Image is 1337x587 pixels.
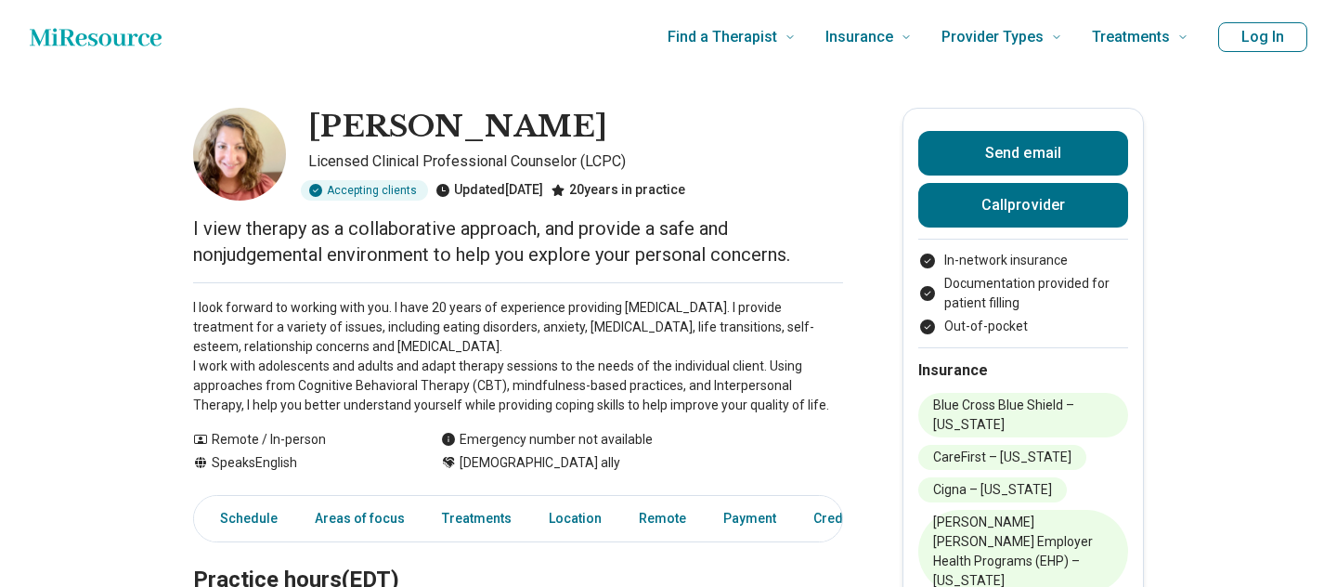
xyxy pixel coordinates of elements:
span: Treatments [1092,24,1170,50]
ul: Payment options [918,251,1128,336]
p: Licensed Clinical Professional Counselor (LCPC) [308,150,843,173]
h1: [PERSON_NAME] [308,108,607,147]
p: I look forward to working with you. I have 20 years of experience providing [MEDICAL_DATA]. I pro... [193,298,843,415]
span: [DEMOGRAPHIC_DATA] ally [460,453,620,473]
div: Emergency number not available [441,430,653,450]
li: Out-of-pocket [918,317,1128,336]
div: 20 years in practice [551,180,685,201]
span: Find a Therapist [668,24,777,50]
a: Areas of focus [304,500,416,538]
h2: Insurance [918,359,1128,382]
button: Send email [918,131,1128,176]
span: Provider Types [941,24,1044,50]
a: Schedule [198,500,289,538]
div: Speaks English [193,453,404,473]
li: Cigna – [US_STATE] [918,477,1067,502]
a: Payment [712,500,787,538]
li: Documentation provided for patient filling [918,274,1128,313]
a: Remote [628,500,697,538]
div: Accepting clients [301,180,428,201]
span: Insurance [825,24,893,50]
a: Credentials [802,500,895,538]
div: Updated [DATE] [435,180,543,201]
div: Remote / In-person [193,430,404,450]
li: In-network insurance [918,251,1128,270]
a: Location [538,500,613,538]
img: Tina Chadwick, Licensed Clinical Professional Counselor (LCPC) [193,108,286,201]
li: Blue Cross Blue Shield – [US_STATE] [918,393,1128,437]
li: CareFirst – [US_STATE] [918,445,1086,470]
a: Treatments [431,500,523,538]
button: Callprovider [918,183,1128,228]
button: Log In [1218,22,1307,52]
a: Home page [30,19,162,56]
p: I view therapy as a collaborative approach, and provide a safe and nonjudgemental environment to ... [193,215,843,267]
